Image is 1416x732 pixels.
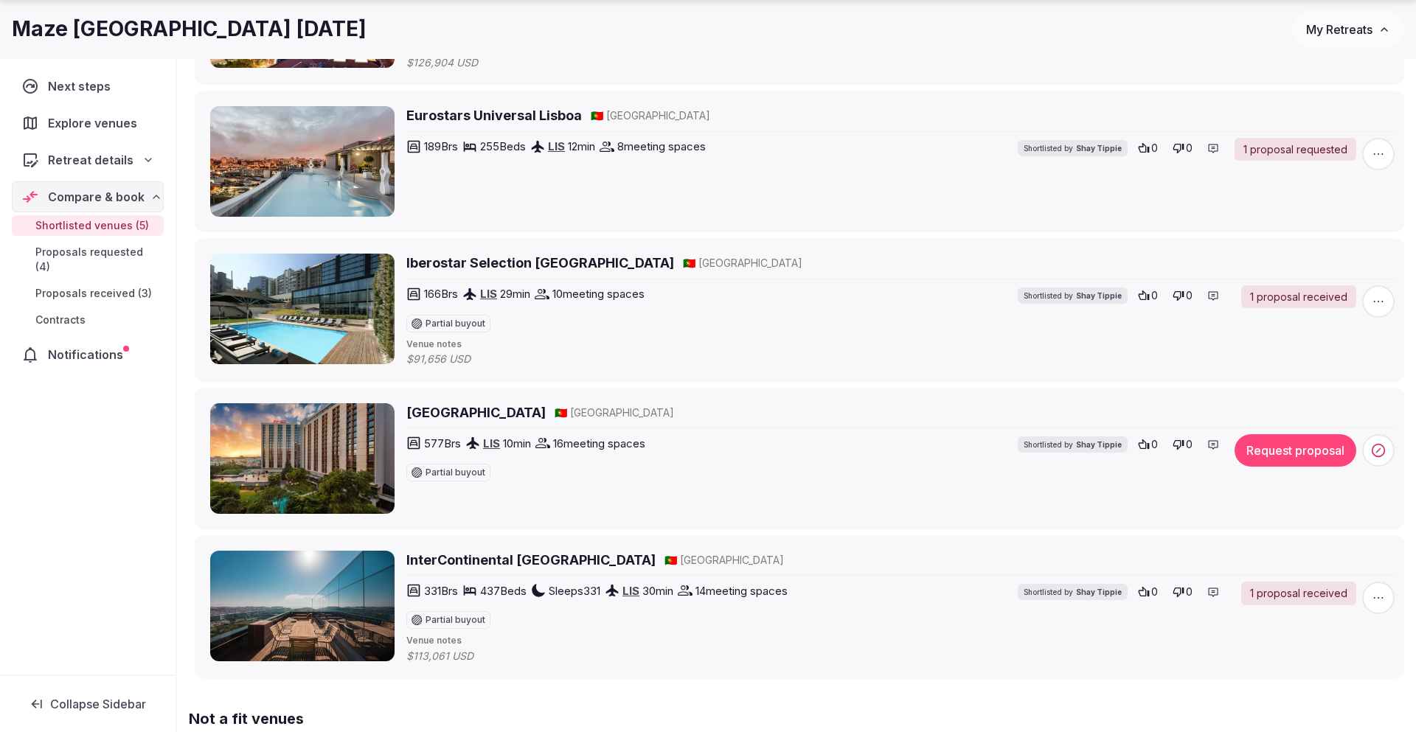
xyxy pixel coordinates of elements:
a: [GEOGRAPHIC_DATA] [406,403,546,422]
span: 0 [1151,288,1158,303]
span: [GEOGRAPHIC_DATA] [606,108,710,123]
div: Shortlisted by [1018,436,1128,453]
span: 0 [1151,585,1158,599]
span: Venue notes [406,338,1395,351]
span: Shay Tippie [1076,439,1122,450]
a: Next steps [12,71,164,102]
img: Lisbon Marriott Hotel [210,403,395,514]
span: Shortlisted venues (5) [35,218,149,233]
span: 0 [1186,141,1193,156]
div: Shortlisted by [1018,584,1128,600]
span: Partial buyout [426,319,485,328]
span: 331 Brs [424,583,458,599]
span: 30 min [642,583,673,599]
span: Next steps [48,77,117,95]
button: 🇵🇹 [555,405,567,420]
span: 🇵🇹 [664,554,677,566]
span: 16 meeting spaces [553,436,645,451]
span: 0 [1186,585,1193,599]
span: 10 min [503,436,531,451]
button: 🇵🇹 [591,108,603,123]
span: Partial buyout [426,468,485,477]
a: Proposals requested (4) [12,242,164,277]
button: Collapse Sidebar [12,688,164,720]
span: Partial buyout [426,616,485,624]
button: 0 [1134,434,1162,455]
div: Shortlisted by [1018,140,1128,156]
span: Shay Tippie [1076,290,1122,301]
a: 1 proposal received [1241,582,1356,605]
span: Notifications [48,346,129,363]
a: Contracts [12,310,164,330]
span: 0 [1186,288,1193,303]
button: 0 [1134,285,1162,306]
a: LIS [622,584,639,598]
span: Compare & book [48,188,145,206]
img: Eurostars Universal Lisboa [210,106,395,217]
a: 1 proposal requested [1235,138,1356,161]
span: 12 min [568,139,595,154]
span: 14 meeting spaces [695,583,788,599]
a: InterContinental [GEOGRAPHIC_DATA] [406,551,656,569]
span: Proposals requested (4) [35,245,158,274]
span: Contracts [35,313,86,327]
span: 255 Beds [480,139,526,154]
span: 577 Brs [424,436,461,451]
span: 🇵🇹 [591,109,603,122]
span: Collapse Sidebar [50,697,146,711]
span: $126,904 USD [406,55,507,70]
a: Iberostar Selection [GEOGRAPHIC_DATA] [406,254,674,272]
span: $91,656 USD [406,352,500,366]
a: 1 proposal received [1241,285,1356,309]
button: 0 [1168,138,1197,158]
img: InterContinental Lisbon [210,551,395,661]
span: 🇵🇹 [683,257,695,269]
span: Shay Tippie [1076,143,1122,153]
span: [GEOGRAPHIC_DATA] [698,256,802,271]
button: 0 [1168,285,1197,306]
a: Proposals received (3) [12,283,164,304]
span: Shay Tippie [1076,587,1122,597]
button: 0 [1134,138,1162,158]
h1: Maze [GEOGRAPHIC_DATA] [DATE] [12,15,367,43]
span: Sleeps 331 [549,583,600,599]
span: 166 Brs [424,286,458,301]
span: Venue notes [406,635,1395,647]
span: My Retreats [1306,22,1372,37]
div: Shortlisted by [1018,287,1128,304]
button: 🇵🇹 [664,553,677,568]
span: 0 [1151,141,1158,156]
button: 0 [1168,434,1197,455]
span: 29 min [500,286,530,301]
span: 8 meeting spaces [617,139,706,154]
h2: Not a fit venues [189,708,1404,729]
span: 0 [1186,437,1193,452]
a: Notifications [12,339,164,370]
span: [GEOGRAPHIC_DATA] [570,405,674,420]
a: Eurostars Universal Lisboa [406,106,582,125]
img: Iberostar Selection Lisboa [210,254,395,364]
button: My Retreats [1292,11,1404,48]
span: 189 Brs [424,139,458,154]
span: Proposals received (3) [35,286,152,301]
span: 🇵🇹 [555,406,567,419]
button: 0 [1134,582,1162,602]
button: Request proposal [1235,434,1356,467]
button: 0 [1168,582,1197,602]
span: 0 [1151,437,1158,452]
a: LIS [483,436,500,450]
a: LIS [480,287,497,301]
a: Explore venues [12,108,164,139]
span: $113,061 USD [406,649,503,663]
button: 🇵🇹 [683,256,695,271]
span: Explore venues [48,114,143,132]
a: Shortlisted venues (5) [12,215,164,236]
span: 10 meeting spaces [552,286,645,301]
